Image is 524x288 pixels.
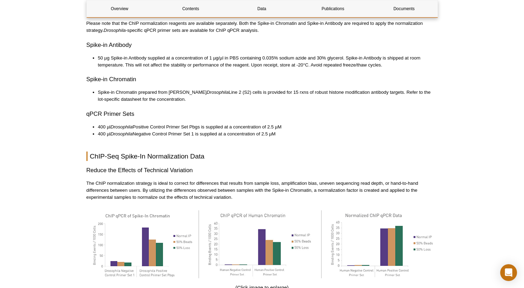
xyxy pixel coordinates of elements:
[207,90,229,95] em: Drosophila
[104,28,126,33] em: Drosophila
[86,180,438,201] p: The ChIP normalization strategy is ideal to correct for differences that results from sample loss...
[87,0,153,17] a: Overview
[86,208,438,281] img: qPCR analysis
[98,89,431,103] li: Spike-in Chromatin prepared from [PERSON_NAME] Line 2 (S2) cells is provided for 15 rxns of robus...
[98,131,431,138] li: 400 µl Negative Control Primer Set 1 is supplied at a concentration of 2.5 µM
[86,152,438,161] h2: ChIP-Seq Spike-In Normalization Data
[98,55,431,69] li: 50 µg Spike-in Antibody supplied at a concentration of 1 µg/µl in PBS containing 0.035% sodium az...
[86,20,438,34] p: Please note that the ChIP normalization reagents are available separately. Both the Spike-in Chro...
[229,0,295,17] a: Data
[86,75,438,84] h3: Spike-in Chromatin
[86,166,438,175] h3: Reduce the Effects of Technical Variation
[98,124,431,131] li: 400 µl Positive Control Primer Set Pbgs is supplied at a concentration of 2.5 µM
[111,131,133,136] em: Drosophila
[500,264,517,281] div: Open Intercom Messenger
[300,0,366,17] a: Publications
[86,110,438,118] h3: qPCR Primer Sets
[158,0,224,17] a: Contents
[86,41,438,49] h3: Spike-in Antibody
[371,0,437,17] a: Documents
[111,124,133,129] em: Drosophila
